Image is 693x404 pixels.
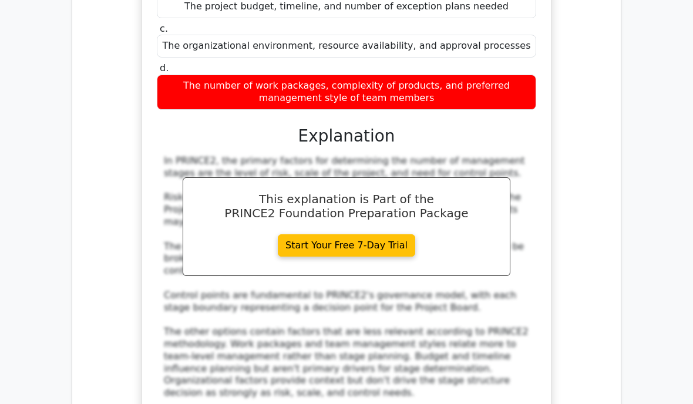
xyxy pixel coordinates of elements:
div: The number of work packages, complexity of products, and preferred management style of team members [157,75,536,110]
div: In PRINCE2, the primary factors for determining the number of management stages are the level of ... [164,155,529,399]
span: c. [160,23,168,34]
a: Start Your Free 7-Day Trial [278,234,415,257]
h3: Explanation [164,126,529,146]
div: The organizational environment, resource availability, and approval processes [157,35,536,58]
span: d. [160,62,169,73]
